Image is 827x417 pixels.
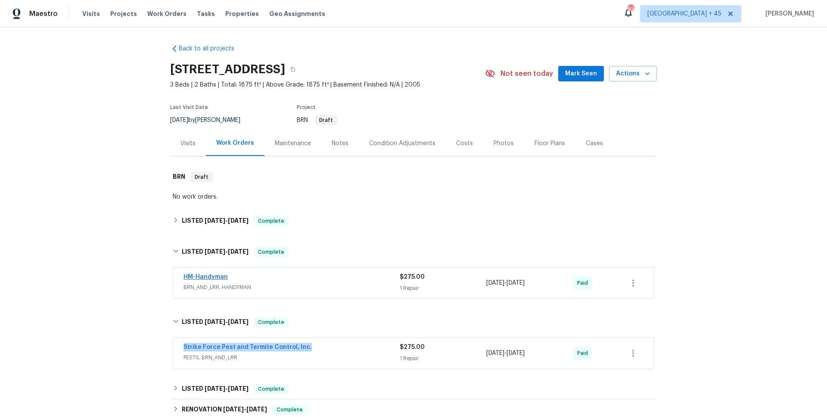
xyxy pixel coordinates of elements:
[197,11,215,17] span: Tasks
[147,9,187,18] span: Work Orders
[216,139,254,147] div: Work Orders
[170,308,657,336] div: LISTED [DATE]-[DATE]Complete
[110,9,137,18] span: Projects
[255,385,288,393] span: Complete
[285,62,301,77] button: Copy Address
[182,216,249,226] h6: LISTED
[275,139,311,148] div: Maintenance
[170,105,208,110] span: Last Visit Date
[205,218,225,224] span: [DATE]
[170,238,657,266] div: LISTED [DATE]-[DATE]Complete
[170,81,485,89] span: 3 Beds | 2 Baths | Total: 1875 ft² | Above Grade: 1875 ft² | Basement Finished: N/A | 2005
[205,386,249,392] span: -
[182,384,249,394] h6: LISTED
[332,139,348,148] div: Notes
[535,139,565,148] div: Floor Plans
[565,68,597,79] span: Mark Seen
[182,247,249,257] h6: LISTED
[501,69,553,78] span: Not seen today
[173,172,185,182] h6: BRN
[609,66,657,82] button: Actions
[273,405,306,414] span: Complete
[297,117,337,123] span: BRN
[486,349,525,358] span: -
[400,274,425,280] span: $275.00
[170,163,657,191] div: BRN Draft
[223,406,244,412] span: [DATE]
[762,9,814,18] span: [PERSON_NAME]
[170,379,657,399] div: LISTED [DATE]-[DATE]Complete
[486,279,525,287] span: -
[494,139,514,148] div: Photos
[369,139,435,148] div: Condition Adjustments
[255,217,288,225] span: Complete
[647,9,721,18] span: [GEOGRAPHIC_DATA] + 45
[29,9,58,18] span: Maestro
[223,406,267,412] span: -
[183,274,228,280] a: HM-Handyman
[400,344,425,350] span: $275.00
[205,249,249,255] span: -
[182,317,249,327] h6: LISTED
[170,117,188,123] span: [DATE]
[170,65,285,74] h2: [STREET_ADDRESS]
[205,319,225,325] span: [DATE]
[205,249,225,255] span: [DATE]
[316,118,336,123] span: Draft
[228,249,249,255] span: [DATE]
[507,280,525,286] span: [DATE]
[246,406,267,412] span: [DATE]
[628,5,634,14] div: 836
[255,318,288,327] span: Complete
[183,344,312,350] a: Strike Force Pest and Termite Control, Inc.
[183,353,400,362] span: PESTS, BRN_AND_LRR
[205,319,249,325] span: -
[180,139,196,148] div: Visits
[170,44,253,53] a: Back to all projects
[173,193,654,201] div: No work orders.
[558,66,604,82] button: Mark Seen
[191,173,212,181] span: Draft
[577,279,591,287] span: Paid
[228,319,249,325] span: [DATE]
[486,350,504,356] span: [DATE]
[456,139,473,148] div: Costs
[228,386,249,392] span: [DATE]
[577,349,591,358] span: Paid
[586,139,603,148] div: Cases
[170,211,657,231] div: LISTED [DATE]-[DATE]Complete
[205,218,249,224] span: -
[205,386,225,392] span: [DATE]
[297,105,316,110] span: Project
[170,115,251,125] div: by [PERSON_NAME]
[486,280,504,286] span: [DATE]
[269,9,325,18] span: Geo Assignments
[255,248,288,256] span: Complete
[400,354,486,363] div: 1 Repair
[507,350,525,356] span: [DATE]
[616,68,650,79] span: Actions
[82,9,100,18] span: Visits
[228,218,249,224] span: [DATE]
[183,283,400,292] span: BRN_AND_LRR, HANDYMAN
[400,284,486,293] div: 1 Repair
[225,9,259,18] span: Properties
[182,405,267,415] h6: RENOVATION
